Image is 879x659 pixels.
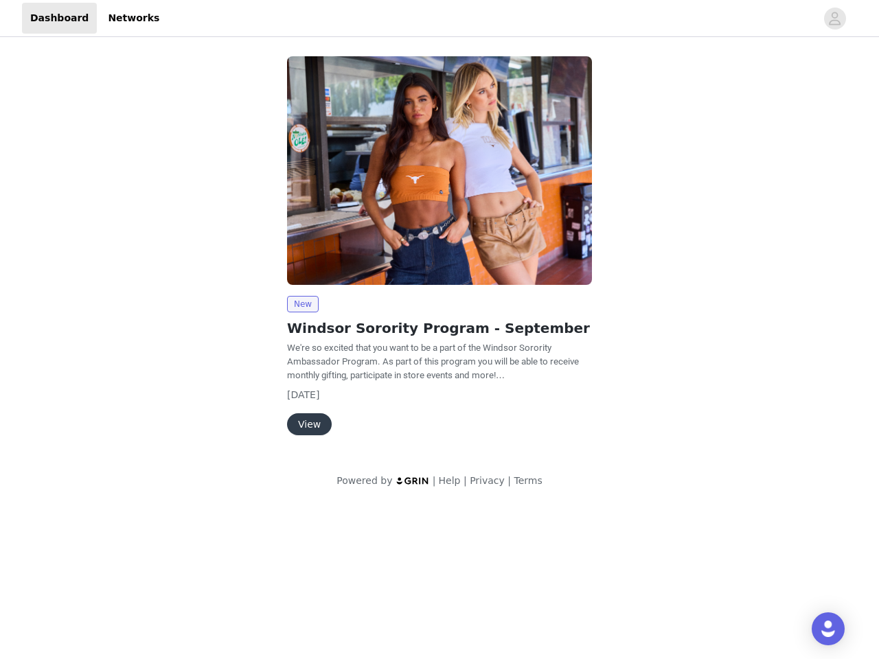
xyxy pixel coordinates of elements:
[100,3,168,34] a: Networks
[287,389,319,400] span: [DATE]
[433,475,436,486] span: |
[287,343,579,380] span: We're so excited that you want to be a part of the Windsor Sorority Ambassador Program. As part o...
[287,56,592,285] img: Windsor
[514,475,542,486] a: Terms
[396,476,430,485] img: logo
[439,475,461,486] a: Help
[464,475,467,486] span: |
[22,3,97,34] a: Dashboard
[287,413,332,435] button: View
[287,318,592,338] h2: Windsor Sorority Program - September
[336,475,392,486] span: Powered by
[507,475,511,486] span: |
[287,419,332,430] a: View
[828,8,841,30] div: avatar
[287,296,319,312] span: New
[470,475,505,486] a: Privacy
[812,612,845,645] div: Open Intercom Messenger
